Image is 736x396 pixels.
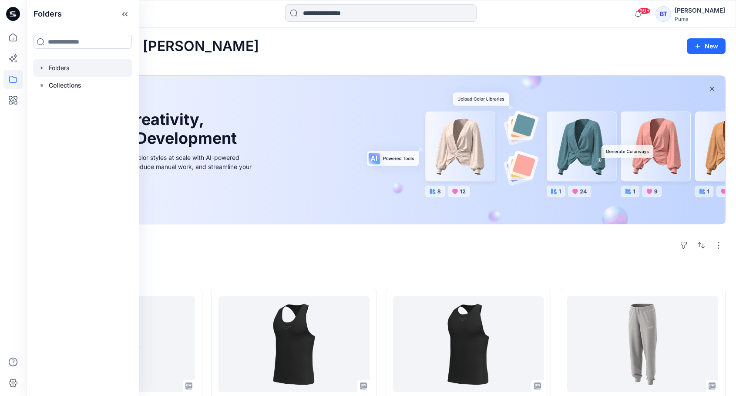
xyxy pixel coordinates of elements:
a: 610968_PUMA X HYROX_M_PWRMODE_RACE_TEE_V2 [218,296,370,392]
div: [PERSON_NAME] [675,5,725,16]
h1: Unleash Creativity, Speed Up Development [58,110,241,148]
h2: Welcome back, [PERSON_NAME] [37,38,259,54]
span: 99+ [638,7,651,14]
a: 696021 ESS Logo Sweatpants FL cl g [567,296,718,392]
button: New [687,38,726,54]
a: 610968-PUMA X HYROX_M_PWRMODE_RACE_TEE_V1 [393,296,544,392]
h4: Styles [37,270,726,280]
div: Puma [675,16,725,22]
a: Discover more [58,191,254,208]
div: Explore ideas faster and recolor styles at scale with AI-powered tools that boost creativity, red... [58,153,254,180]
p: Collections [49,80,81,91]
div: BT [655,6,671,22]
